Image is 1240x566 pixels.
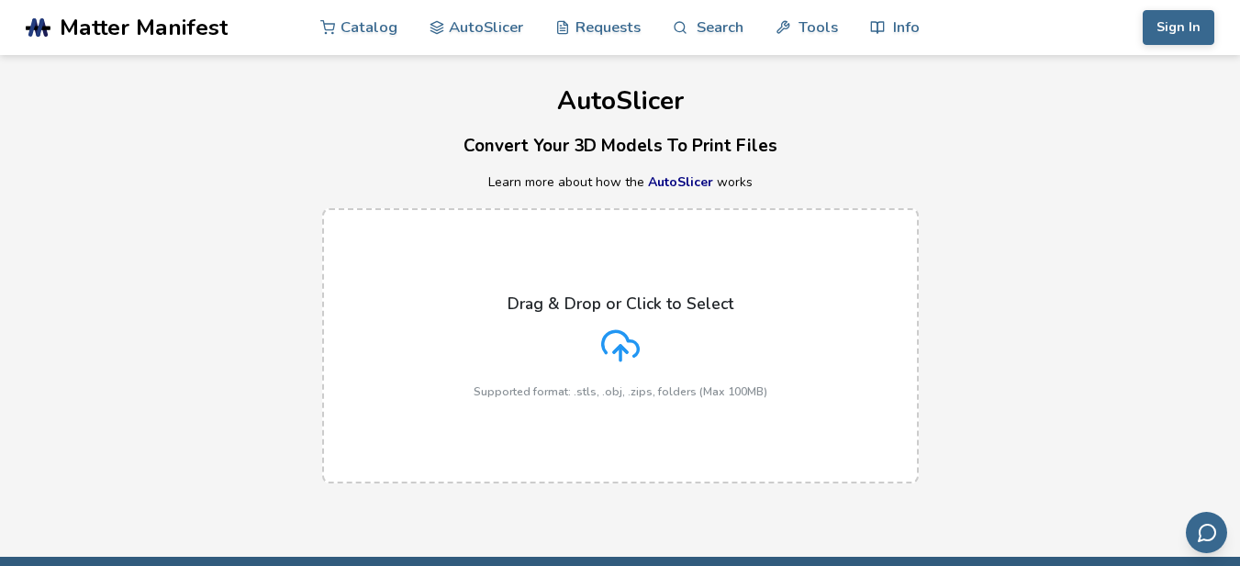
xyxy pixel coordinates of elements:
span: Matter Manifest [60,15,228,40]
p: Drag & Drop or Click to Select [508,294,733,313]
button: Send feedback via email [1186,512,1227,553]
button: Sign In [1143,10,1214,45]
a: AutoSlicer [648,173,713,191]
p: Supported format: .stls, .obj, .zips, folders (Max 100MB) [474,385,767,398]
